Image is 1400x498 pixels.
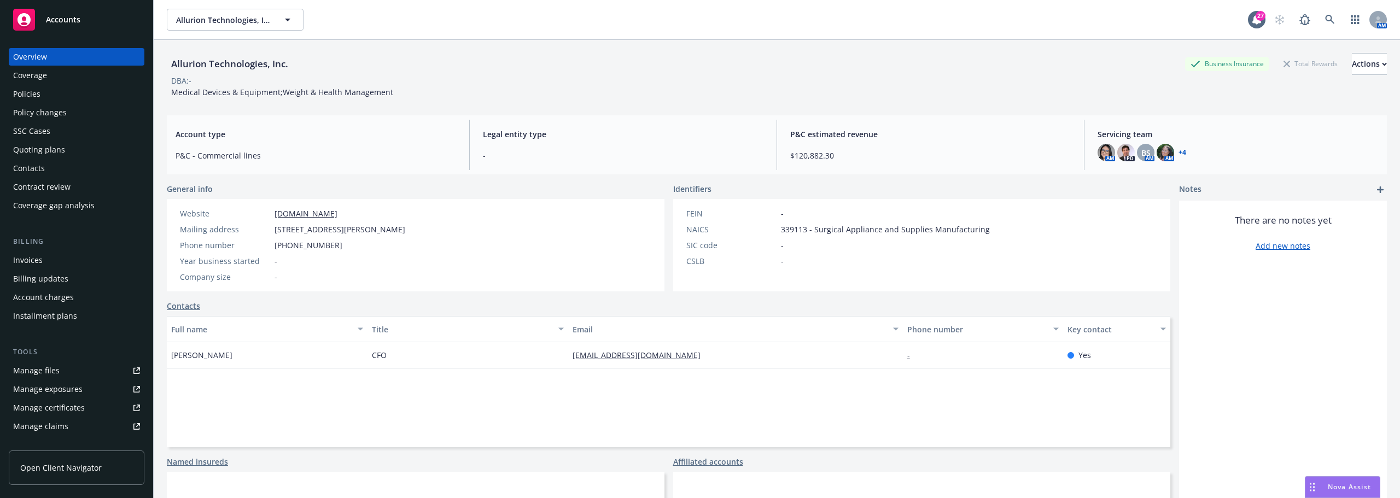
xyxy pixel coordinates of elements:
span: - [275,255,277,267]
div: Coverage [13,67,47,84]
div: Email [573,324,886,335]
a: Quoting plans [9,141,144,159]
span: There are no notes yet [1235,214,1332,227]
div: Coverage gap analysis [13,197,95,214]
img: photo [1117,144,1135,161]
a: Start snowing [1269,9,1291,31]
a: Account charges [9,289,144,306]
div: Manage BORs [13,436,65,454]
div: Business Insurance [1185,57,1269,71]
a: Manage claims [9,418,144,435]
span: [PERSON_NAME] [171,349,232,361]
a: Policy changes [9,104,144,121]
div: Manage files [13,362,60,379]
span: Medical Devices & Equipment;Weight & Health Management [171,87,393,97]
div: Tools [9,347,144,358]
div: Manage exposures [13,380,83,398]
a: Coverage gap analysis [9,197,144,214]
span: [STREET_ADDRESS][PERSON_NAME] [275,224,405,235]
div: NAICS [686,224,777,235]
a: Accounts [9,4,144,35]
button: Actions [1352,53,1387,75]
a: Overview [9,48,144,66]
div: Overview [13,48,47,66]
button: Phone number [903,316,1064,342]
a: Billing updates [9,270,144,288]
a: Manage certificates [9,399,144,417]
span: BS [1141,147,1151,159]
a: Coverage [9,67,144,84]
a: +4 [1179,149,1186,156]
div: Policy changes [13,104,67,121]
div: Invoices [13,251,43,269]
div: Contract review [13,178,71,196]
div: Quoting plans [13,141,65,159]
div: CSLB [686,255,777,267]
button: Key contact [1063,316,1170,342]
span: Legal entity type [483,128,763,140]
a: Manage exposures [9,380,144,398]
span: - [275,271,277,283]
span: Nova Assist [1328,482,1371,491]
span: $120,882.30 [790,150,1071,161]
a: Invoices [9,251,144,269]
div: Billing [9,236,144,247]
a: SSC Cases [9,122,144,140]
a: Contacts [167,300,200,312]
div: Manage claims [13,418,68,435]
span: CFO [372,349,387,361]
span: Notes [1179,183,1201,196]
span: Open Client Navigator [20,462,102,473]
a: Report a Bug [1294,9,1316,31]
a: Manage files [9,362,144,379]
div: Website [180,208,270,219]
a: Installment plans [9,307,144,325]
div: Title [372,324,552,335]
div: SSC Cases [13,122,50,140]
div: Key contact [1067,324,1154,335]
div: Full name [171,324,351,335]
button: Nova Assist [1305,476,1380,498]
button: Full name [167,316,367,342]
div: Phone number [907,324,1047,335]
span: - [781,208,784,219]
span: - [781,255,784,267]
div: Manage certificates [13,399,85,417]
a: Contacts [9,160,144,177]
div: Total Rewards [1278,57,1343,71]
div: Phone number [180,239,270,251]
div: Year business started [180,255,270,267]
span: Allurion Technologies, Inc. [176,14,271,26]
span: Account type [176,128,456,140]
span: Identifiers [673,183,711,195]
div: Mailing address [180,224,270,235]
img: photo [1157,144,1174,161]
span: - [781,239,784,251]
span: Servicing team [1098,128,1378,140]
span: [PHONE_NUMBER] [275,239,342,251]
div: SIC code [686,239,777,251]
span: Yes [1078,349,1091,361]
a: [EMAIL_ADDRESS][DOMAIN_NAME] [573,350,709,360]
span: - [483,150,763,161]
button: Allurion Technologies, Inc. [167,9,304,31]
span: Accounts [46,15,80,24]
a: Manage BORs [9,436,144,454]
a: add [1374,183,1387,196]
a: Contract review [9,178,144,196]
div: Allurion Technologies, Inc. [167,57,293,71]
div: DBA: - [171,75,191,86]
img: photo [1098,144,1115,161]
div: Account charges [13,289,74,306]
div: Installment plans [13,307,77,325]
span: P&C estimated revenue [790,128,1071,140]
div: Company size [180,271,270,283]
div: Billing updates [13,270,68,288]
span: 339113 - Surgical Appliance and Supplies Manufacturing [781,224,990,235]
div: Policies [13,85,40,103]
span: P&C - Commercial lines [176,150,456,161]
button: Email [568,316,903,342]
div: Actions [1352,54,1387,74]
a: Search [1319,9,1341,31]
